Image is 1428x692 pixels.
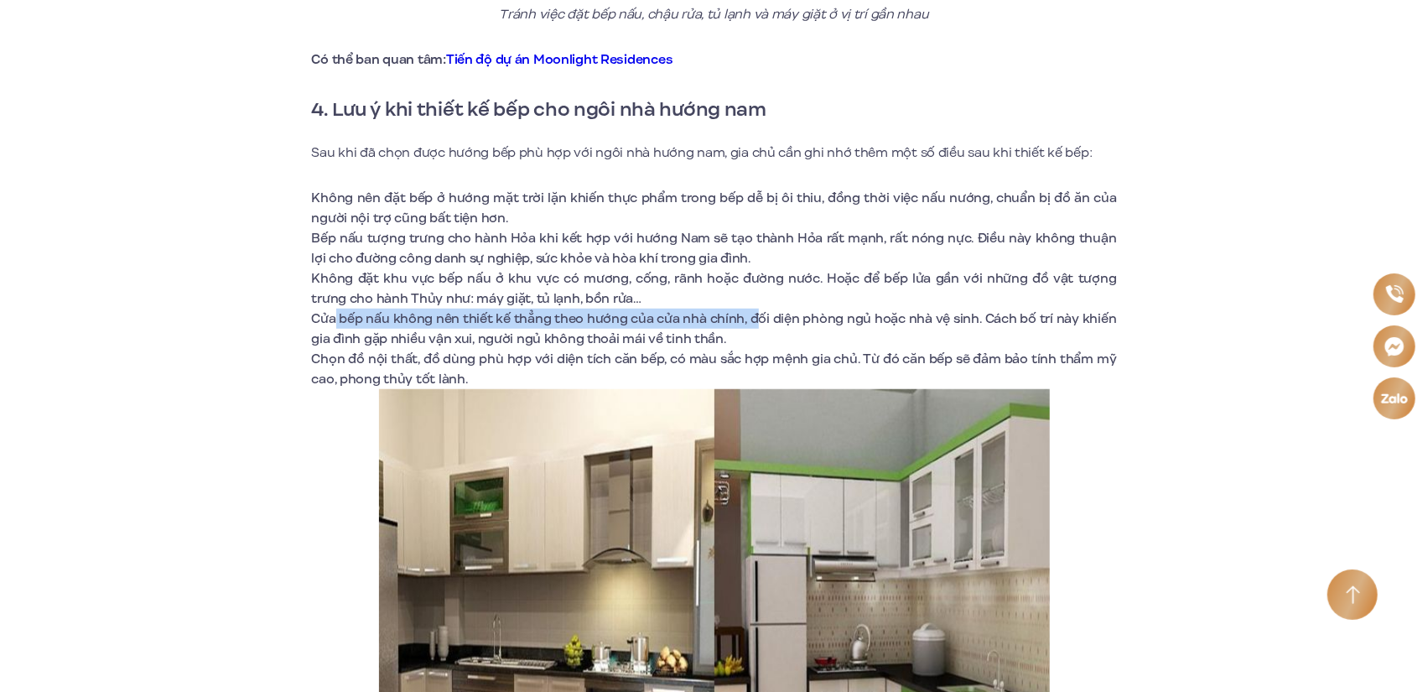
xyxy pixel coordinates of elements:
img: Arrow icon [1346,585,1360,605]
p: Sau khi đã chọn được hướng bếp phù hợp với ngôi nhà hướng nam, gia chủ cần ghi nhớ thêm một số đi... [312,143,1117,163]
img: Messenger icon [1382,334,1406,358]
li: Chọn đồ nội thất, đồ dùng phù hợp với diện tích căn bếp, có màu sắc hợp mệnh gia chủ. Từ đó căn b... [312,349,1117,389]
li: Cửa bếp nấu không nên thiết kế thẳng theo hướng của cửa nhà chính, đối diện phòng ngủ hoặc nhà vệ... [312,309,1117,349]
li: Không nên đặt bếp ở hướng mặt trời lặn khiến thực phẩm trong bếp dễ bị ôi thiu, đồng thời việc nấ... [312,188,1117,228]
img: Phone icon [1384,284,1405,304]
li: Bếp nấu tượng trưng cho hành Hỏa khi kết hợp với hướng Nam sẽ tạo thành Hỏa rất mạnh, rất nóng nự... [312,228,1117,268]
strong: Có thể ban quan tâm: [312,50,673,69]
li: Không đặt khu vực bếp nấu ở khu vực có mương, cống, rãnh hoặc đường nước. Hoặc để bếp lửa gần với... [312,268,1117,309]
a: Tiến độ dự án Moonlight Residences [446,50,672,69]
img: Zalo icon [1379,390,1409,406]
h2: 4. Lưu ý khi thiết kế bếp cho ngôi nhà hướng nam [312,95,1117,125]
